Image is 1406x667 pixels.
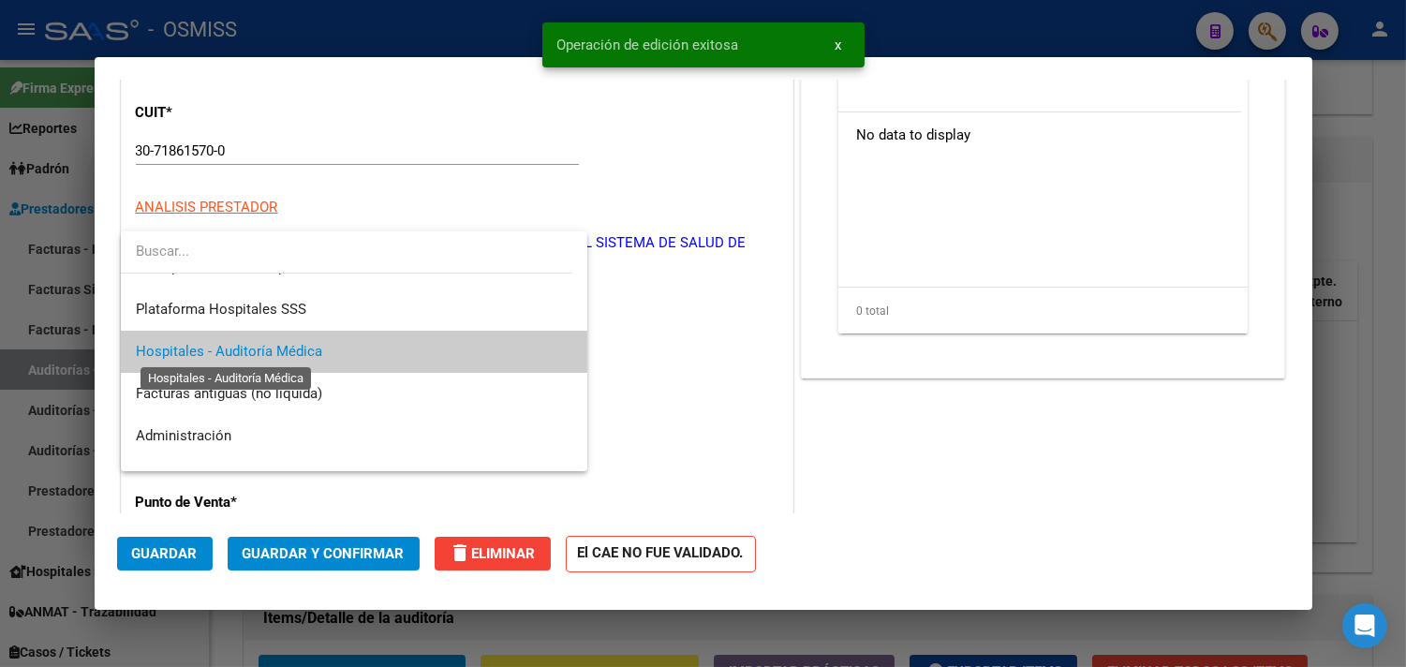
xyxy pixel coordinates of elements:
span: Hospitales - Auditoría Médica [136,343,322,360]
span: Facturas antiguas (no liquida) [136,385,322,402]
div: Open Intercom Messenger [1342,603,1387,648]
span: Red Baires [136,469,202,486]
span: Plataforma Hospitales SSS [136,301,306,318]
span: Administración [136,427,231,444]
